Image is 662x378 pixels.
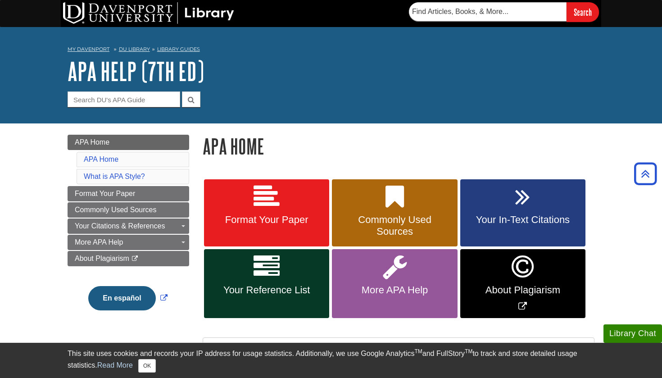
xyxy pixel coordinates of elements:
span: APA Home [75,138,109,146]
a: Link opens in new window [460,249,585,318]
nav: breadcrumb [68,43,594,58]
button: En español [88,286,155,310]
h1: APA Home [203,135,594,158]
span: More APA Help [339,284,450,296]
span: Format Your Paper [211,214,322,226]
div: Guide Page Menu [68,135,189,326]
a: Read More [97,361,133,369]
a: Back to Top [631,168,660,180]
i: This link opens in a new window [131,256,139,262]
input: Search [567,2,599,22]
a: Your In-Text Citations [460,179,585,247]
a: Format Your Paper [68,186,189,201]
button: Close [138,359,156,373]
a: APA Help (7th Ed) [68,57,204,85]
sup: TM [465,348,472,355]
a: DU Library [119,46,150,52]
span: Commonly Used Sources [339,214,450,237]
a: Your Citations & References [68,219,189,234]
a: More APA Help [332,249,457,318]
a: Link opens in new window [86,294,169,302]
a: Your Reference List [204,249,329,318]
form: Searches DU Library's articles, books, and more [409,2,599,22]
a: About Plagiarism [68,251,189,266]
span: About Plagiarism [467,284,579,296]
span: Commonly Used Sources [75,206,156,214]
span: About Plagiarism [75,255,129,262]
a: Library Guides [157,46,200,52]
span: Your Reference List [211,284,322,296]
button: Library Chat [603,324,662,343]
a: Commonly Used Sources [332,179,457,247]
span: Your In-Text Citations [467,214,579,226]
sup: TM [414,348,422,355]
div: This site uses cookies and records your IP address for usage statistics. Additionally, we use Goo... [68,348,594,373]
input: Find Articles, Books, & More... [409,2,567,21]
h2: What is APA Style? [203,338,594,362]
a: APA Home [68,135,189,150]
span: More APA Help [75,238,123,246]
input: Search DU's APA Guide [68,91,180,107]
span: Your Citations & References [75,222,165,230]
a: What is APA Style? [84,173,145,180]
a: Commonly Used Sources [68,202,189,218]
a: More APA Help [68,235,189,250]
a: Format Your Paper [204,179,329,247]
span: Format Your Paper [75,190,135,197]
img: DU Library [63,2,234,24]
a: APA Home [84,155,118,163]
a: My Davenport [68,46,109,53]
